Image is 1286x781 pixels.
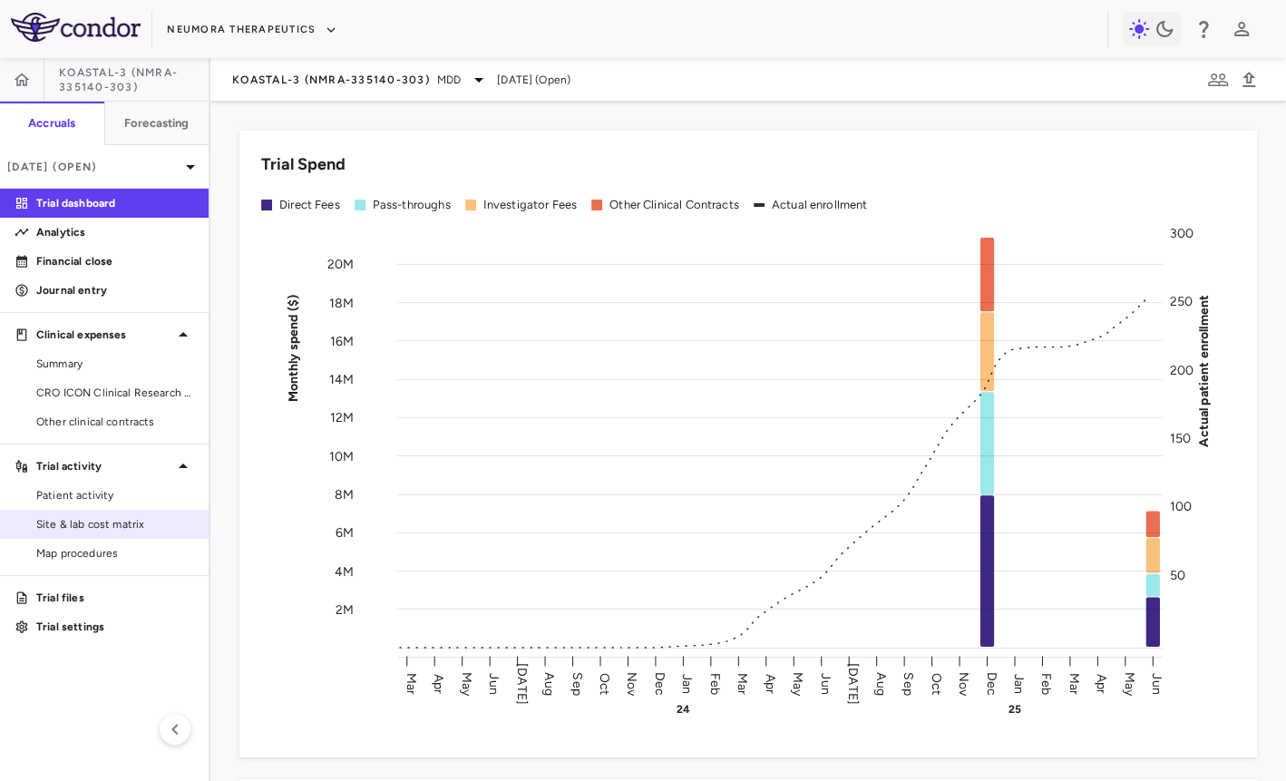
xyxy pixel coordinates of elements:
[652,671,667,695] text: Dec
[901,672,916,695] text: Sep
[1067,672,1082,694] text: Mar
[329,448,354,464] tspan: 10M
[335,486,354,502] tspan: 8M
[36,356,194,372] span: Summary
[261,152,346,177] h6: Trial Spend
[286,294,301,402] tspan: Monthly spend ($)
[36,516,194,532] span: Site & lab cost matrix
[330,410,354,425] tspan: 12M
[335,563,354,579] tspan: 4M
[497,72,570,88] span: [DATE] (Open)
[1170,226,1193,241] tspan: 300
[735,672,750,694] text: Mar
[373,197,451,213] div: Pass-throughs
[36,327,172,343] p: Clinical expenses
[459,671,474,696] text: May
[327,257,354,272] tspan: 20M
[873,672,889,695] text: Aug
[707,672,723,694] text: Feb
[1038,672,1054,694] text: Feb
[11,13,141,42] img: logo-full-SnFGN8VE.png
[983,671,999,695] text: Dec
[597,672,612,694] text: Oct
[232,73,430,87] span: KOASTAL-3 (NMRA-335140-303)
[124,115,190,132] h6: Forecasting
[36,224,194,240] p: Analytics
[36,282,194,298] p: Journal entry
[1170,294,1193,309] tspan: 250
[36,487,194,503] span: Patient activity
[36,253,194,269] p: Financial close
[36,385,194,401] span: CRO ICON Clinical Research Limited
[790,671,805,696] text: May
[486,673,502,694] text: Jun
[36,590,194,606] p: Trial files
[36,414,194,430] span: Other clinical contracts
[1008,703,1021,716] text: 25
[1170,431,1191,446] tspan: 150
[1196,294,1212,446] tspan: Actual patient enrollment
[279,197,340,213] div: Direct Fees
[677,703,690,716] text: 24
[956,671,971,696] text: Nov
[36,195,194,211] p: Trial dashboard
[437,72,461,88] span: MDD
[1170,362,1193,377] tspan: 200
[336,525,354,541] tspan: 6M
[763,673,778,693] text: Apr
[1094,673,1109,693] text: Apr
[609,197,739,213] div: Other Clinical Contracts
[818,673,833,694] text: Jun
[845,663,861,705] text: [DATE]
[1122,671,1137,696] text: May
[772,197,868,213] div: Actual enrollment
[36,458,172,474] p: Trial activity
[1170,499,1192,514] tspan: 100
[7,159,180,175] p: [DATE] (Open)
[679,673,695,693] text: Jan
[329,295,354,310] tspan: 18M
[330,333,354,348] tspan: 16M
[36,545,194,561] span: Map procedures
[483,197,578,213] div: Investigator Fees
[514,663,530,705] text: [DATE]
[1149,673,1164,694] text: Jun
[569,672,584,695] text: Sep
[624,671,639,696] text: Nov
[167,15,337,44] button: Neumora Therapeutics
[431,673,446,693] text: Apr
[329,372,354,387] tspan: 14M
[1170,567,1185,582] tspan: 50
[28,115,75,132] h6: Accruals
[404,672,419,694] text: Mar
[59,65,209,94] span: KOASTAL-3 (NMRA-335140-303)
[541,672,557,695] text: Aug
[928,672,943,694] text: Oct
[336,601,354,617] tspan: 2M
[1011,673,1027,693] text: Jan
[36,619,194,635] p: Trial settings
